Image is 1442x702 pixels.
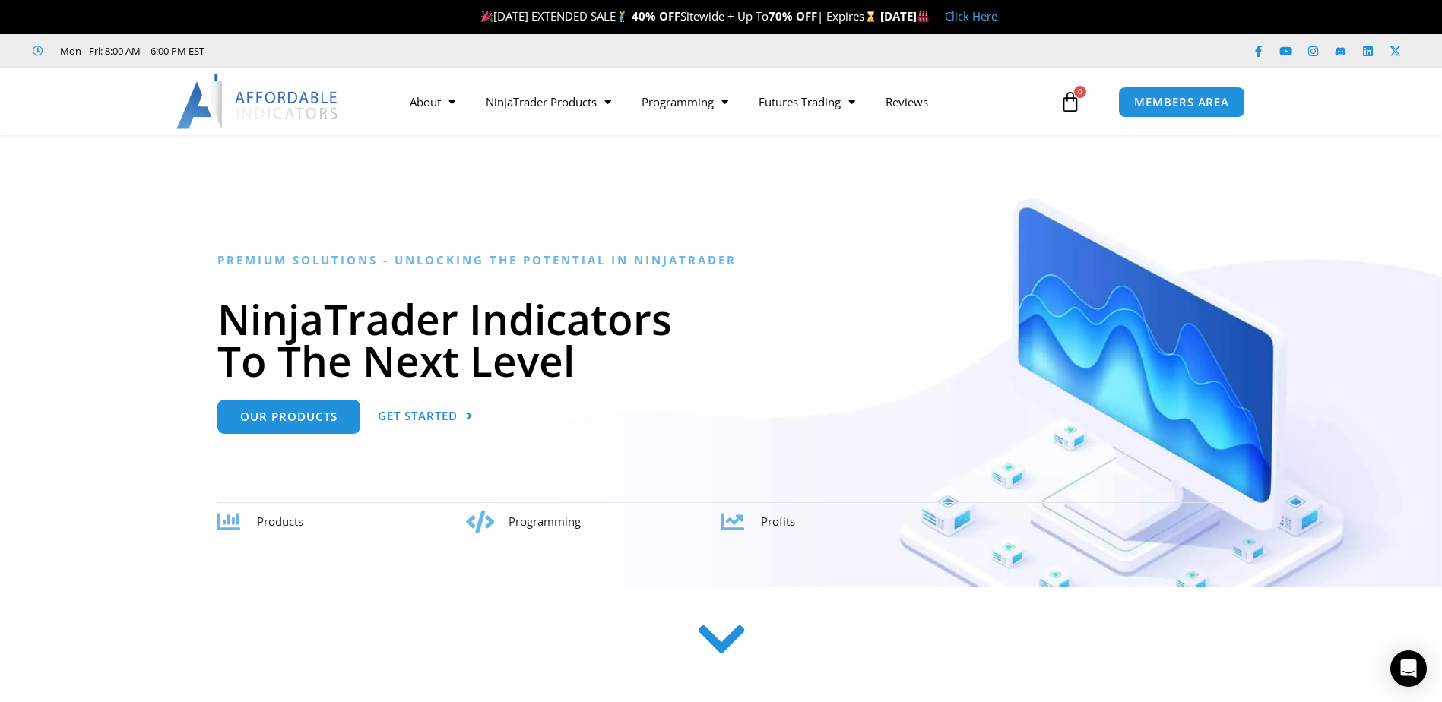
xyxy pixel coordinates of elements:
[626,84,743,119] a: Programming
[1118,87,1245,118] a: MEMBERS AREA
[378,400,474,434] a: Get Started
[395,84,471,119] a: About
[1074,86,1086,98] span: 0
[945,8,997,24] a: Click Here
[257,514,303,529] span: Products
[1390,650,1427,687] div: Open Intercom Messenger
[217,298,1225,381] h1: NinjaTrader Indicators To The Next Level
[240,411,338,422] span: Our Products
[217,253,1225,267] h6: Premium Solutions - Unlocking the Potential in NinjaTrader
[769,8,817,24] strong: 70% OFF
[917,11,929,22] img: 🏭
[1134,96,1229,108] span: MEMBERS AREA
[378,410,458,422] span: Get Started
[870,84,943,119] a: Reviews
[56,42,204,60] span: Mon - Fri: 8:00 AM – 6:00 PM EST
[477,8,880,24] span: [DATE] EXTENDED SALE Sitewide + Up To | Expires
[395,84,1056,119] nav: Menu
[226,43,454,58] iframe: Customer reviews powered by Trustpilot
[176,74,340,129] img: LogoAI | Affordable Indicators – NinjaTrader
[1037,80,1104,124] a: 0
[217,400,360,434] a: Our Products
[865,11,876,22] img: ⌛
[616,11,628,22] img: 🏌️‍♂️
[632,8,680,24] strong: 40% OFF
[880,8,930,24] strong: [DATE]
[471,84,626,119] a: NinjaTrader Products
[761,514,795,529] span: Profits
[509,514,581,529] span: Programming
[743,84,870,119] a: Futures Trading
[481,11,493,22] img: 🎉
